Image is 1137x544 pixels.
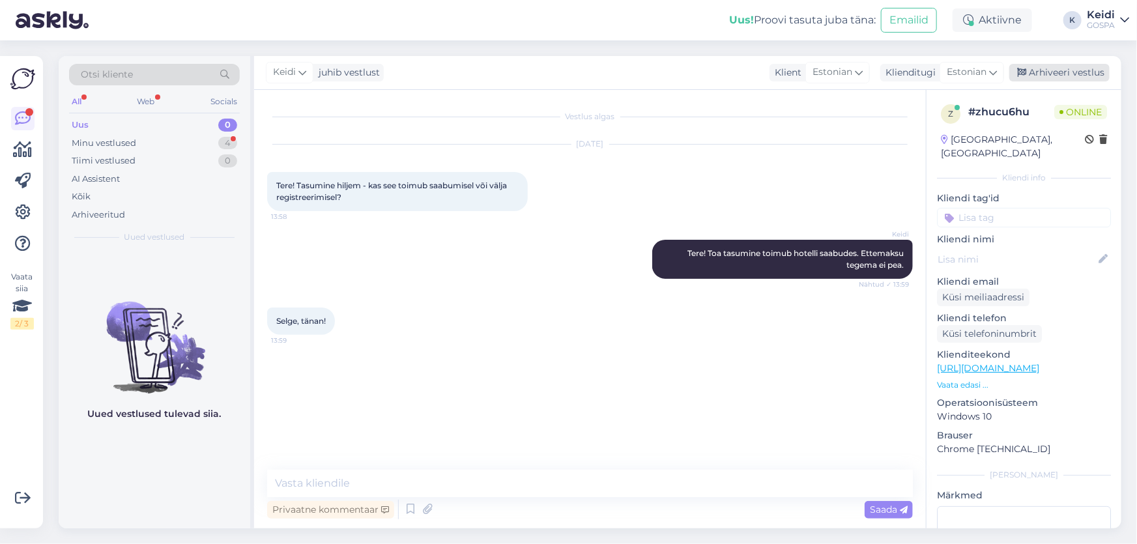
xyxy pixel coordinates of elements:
[72,154,136,167] div: Tiimi vestlused
[937,410,1111,423] p: Windows 10
[218,137,237,150] div: 4
[271,212,320,222] span: 13:58
[1087,20,1115,31] div: GOSPA
[81,68,133,81] span: Otsi kliente
[937,348,1111,362] p: Klienditeekond
[941,133,1085,160] div: [GEOGRAPHIC_DATA], [GEOGRAPHIC_DATA]
[937,325,1042,343] div: Küsi telefoninumbrit
[947,65,986,79] span: Estonian
[218,119,237,132] div: 0
[870,504,908,515] span: Saada
[948,109,953,119] span: z
[937,379,1111,391] p: Vaata edasi ...
[218,154,237,167] div: 0
[135,93,158,110] div: Web
[937,233,1111,246] p: Kliendi nimi
[276,316,326,326] span: Selge, tänan!
[124,231,185,243] span: Uued vestlused
[10,66,35,91] img: Askly Logo
[72,190,91,203] div: Kõik
[729,14,754,26] b: Uus!
[69,93,84,110] div: All
[937,396,1111,410] p: Operatsioonisüsteem
[937,362,1039,374] a: [URL][DOMAIN_NAME]
[59,278,250,395] img: No chats
[1054,105,1107,119] span: Online
[953,8,1032,32] div: Aktiivne
[267,501,394,519] div: Privaatne kommentaar
[273,65,296,79] span: Keidi
[937,208,1111,227] input: Lisa tag
[770,66,801,79] div: Klient
[1063,11,1082,29] div: K
[313,66,380,79] div: juhib vestlust
[938,252,1096,266] input: Lisa nimi
[937,442,1111,456] p: Chrome [TECHNICAL_ID]
[937,275,1111,289] p: Kliendi email
[937,289,1029,306] div: Küsi meiliaadressi
[729,12,876,28] div: Proovi tasuta juba täna:
[937,311,1111,325] p: Kliendi telefon
[72,173,120,186] div: AI Assistent
[88,407,222,421] p: Uued vestlused tulevad siia.
[813,65,852,79] span: Estonian
[860,229,909,239] span: Keidi
[1009,64,1110,81] div: Arhiveeri vestlus
[1087,10,1115,20] div: Keidi
[72,137,136,150] div: Minu vestlused
[72,119,89,132] div: Uus
[208,93,240,110] div: Socials
[968,104,1054,120] div: # zhucu6hu
[271,336,320,345] span: 13:59
[880,66,936,79] div: Klienditugi
[937,469,1111,481] div: [PERSON_NAME]
[276,180,509,202] span: Tere! Tasumine hiljem - kas see toimub saabumisel või välja registreerimisel?
[72,208,125,222] div: Arhiveeritud
[937,192,1111,205] p: Kliendi tag'id
[937,489,1111,502] p: Märkmed
[937,172,1111,184] div: Kliendi info
[859,279,909,289] span: Nähtud ✓ 13:59
[937,429,1111,442] p: Brauser
[1087,10,1129,31] a: KeidiGOSPA
[267,111,913,122] div: Vestlus algas
[267,138,913,150] div: [DATE]
[10,271,34,330] div: Vaata siia
[881,8,937,33] button: Emailid
[687,248,906,270] span: Tere! Toa tasumine toimub hotelli saabudes. Ettemaksu tegema ei pea.
[10,318,34,330] div: 2 / 3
